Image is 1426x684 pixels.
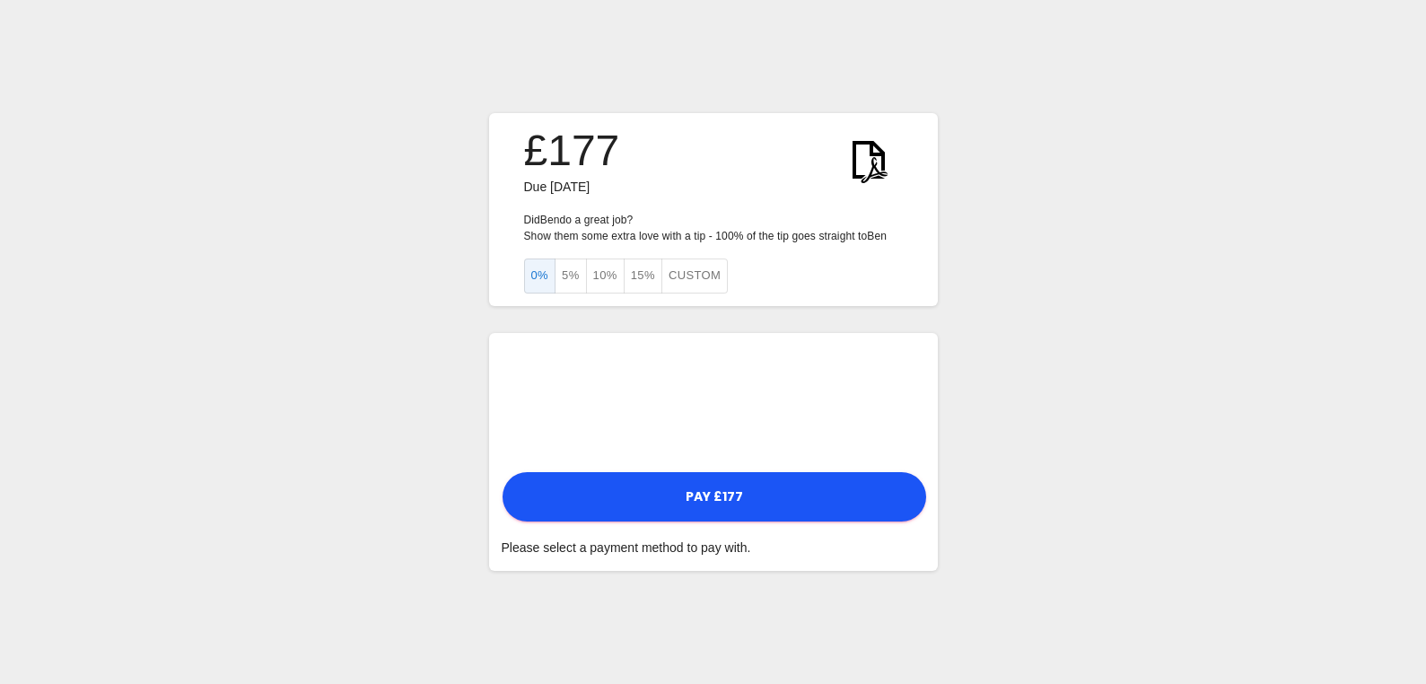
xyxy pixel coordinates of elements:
[502,537,925,558] div: Please select a payment method to pay with.
[555,259,587,294] button: 5%
[498,342,929,460] iframe: Secure payment input frame
[524,180,591,194] span: Due [DATE]
[586,259,625,294] button: 10%
[661,259,728,294] button: Custom
[503,472,926,522] button: Pay £177
[524,126,620,176] h3: £177
[624,259,662,294] button: 15%
[524,259,556,294] button: 0%
[835,126,903,194] img: KWtEnYElUAjQEnRfPUW9W5ea6t5aBiGYRiGYRiGYRg1o9H4B2ScLFicwGxqAAAAAElFTkSuQmCC
[524,212,888,244] p: Did Ben do a great job? Show them some extra love with a tip - 100% of the tip goes straight to Ben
